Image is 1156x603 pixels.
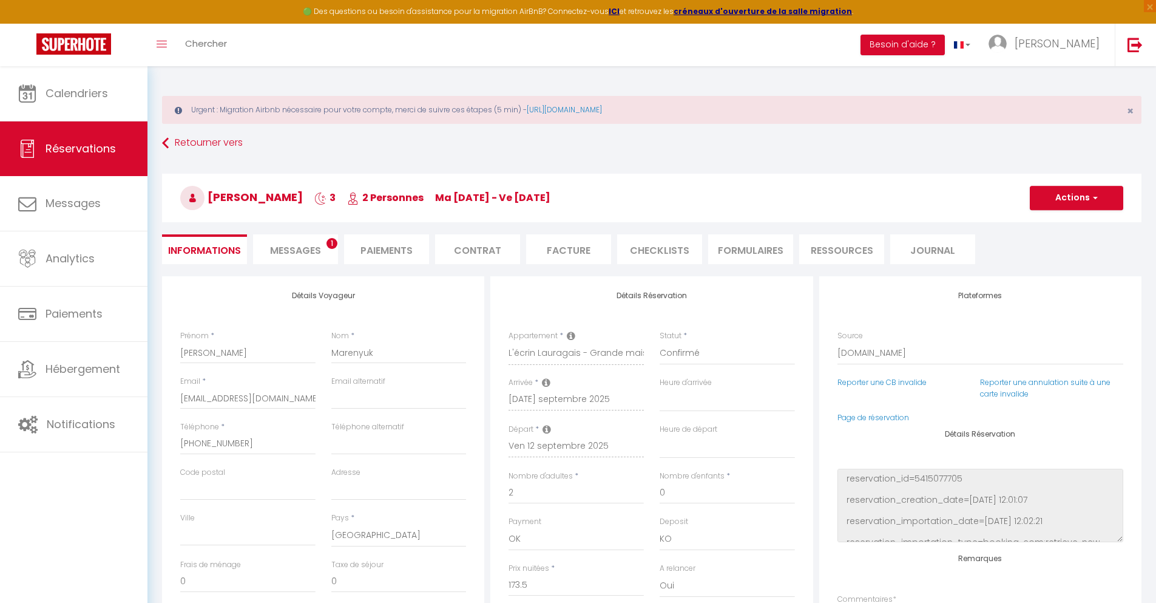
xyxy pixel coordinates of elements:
[176,24,236,66] a: Chercher
[46,141,116,156] span: Réservations
[509,424,533,435] label: Départ
[1030,186,1123,210] button: Actions
[509,471,573,482] label: Nombre d'adultes
[660,330,681,342] label: Statut
[799,234,884,264] li: Ressources
[980,377,1110,399] a: Reporter une annulation suite à une carte invalide
[979,24,1115,66] a: ... [PERSON_NAME]
[180,189,303,205] span: [PERSON_NAME]
[435,191,550,205] span: ma [DATE] - ve [DATE]
[185,37,227,50] span: Chercher
[890,234,975,264] li: Journal
[660,424,717,435] label: Heure de départ
[860,35,945,55] button: Besoin d'aide ?
[47,417,115,432] span: Notifications
[46,196,101,211] span: Messages
[180,467,225,479] label: Code postal
[162,96,1141,124] div: Urgent : Migration Airbnb nécessaire pour votre compte, merci de suivre ces étapes (5 min) -
[270,244,321,257] span: Messages
[180,330,209,342] label: Prénom
[180,513,195,524] label: Ville
[837,430,1123,438] h4: Détails Réservation
[837,377,927,387] a: Reporter une CB invalide
[46,251,95,266] span: Analytics
[617,234,702,264] li: CHECKLISTS
[180,421,219,433] label: Téléphone
[837,412,909,423] a: Page de réservation
[660,563,695,574] label: A relancer
[837,291,1123,300] h4: Plateformes
[1127,106,1134,117] button: Close
[527,104,602,115] a: [URL][DOMAIN_NAME]
[46,86,108,101] span: Calendriers
[708,234,793,264] li: FORMULAIRES
[331,467,360,479] label: Adresse
[162,234,247,264] li: Informations
[435,234,520,264] li: Contrat
[331,376,385,387] label: Email alternatif
[989,35,1007,53] img: ...
[509,563,549,574] label: Prix nuitées
[1015,36,1100,51] span: [PERSON_NAME]
[180,376,200,387] label: Email
[326,238,337,249] span: 1
[46,361,120,376] span: Hébergement
[660,516,688,528] label: Deposit
[1127,103,1134,118] span: ×
[331,330,349,342] label: Nom
[314,191,336,205] span: 3
[509,291,794,300] h4: Détails Réservation
[509,377,533,389] label: Arrivée
[331,559,384,571] label: Taxe de séjour
[1127,37,1143,52] img: logout
[162,132,1141,154] a: Retourner vers
[674,6,852,16] a: créneaux d'ouverture de la salle migration
[347,191,424,205] span: 2 Personnes
[660,377,712,389] label: Heure d'arrivée
[609,6,620,16] a: ICI
[331,513,349,524] label: Pays
[509,516,541,528] label: Payment
[509,330,558,342] label: Appartement
[180,291,466,300] h4: Détails Voyageur
[36,33,111,55] img: Super Booking
[660,471,725,482] label: Nombre d'enfants
[526,234,611,264] li: Facture
[46,306,103,321] span: Paiements
[10,5,46,41] button: Ouvrir le widget de chat LiveChat
[837,554,1123,563] h4: Remarques
[837,330,863,342] label: Source
[180,559,241,571] label: Frais de ménage
[331,421,404,433] label: Téléphone alternatif
[344,234,429,264] li: Paiements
